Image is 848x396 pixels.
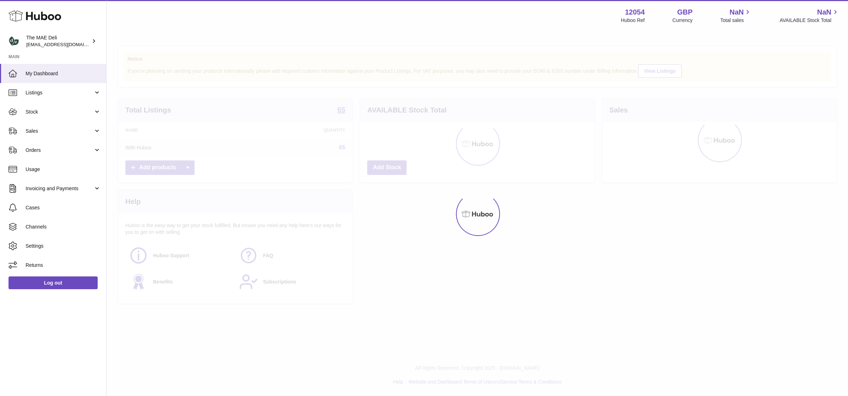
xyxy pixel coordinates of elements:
[9,36,19,46] img: logistics@deliciouslyella.com
[26,42,104,47] span: [EMAIL_ADDRESS][DOMAIN_NAME]
[26,243,101,249] span: Settings
[26,185,93,192] span: Invoicing and Payments
[779,17,839,24] span: AVAILABLE Stock Total
[26,262,101,269] span: Returns
[26,147,93,154] span: Orders
[625,7,645,17] strong: 12054
[26,166,101,173] span: Usage
[673,17,693,24] div: Currency
[621,17,645,24] div: Huboo Ref
[779,7,839,24] a: NaN AVAILABLE Stock Total
[677,7,692,17] strong: GBP
[729,7,744,17] span: NaN
[720,7,752,24] a: NaN Total sales
[26,70,101,77] span: My Dashboard
[26,128,93,134] span: Sales
[817,7,831,17] span: NaN
[26,204,101,211] span: Cases
[720,17,752,24] span: Total sales
[26,34,90,48] div: The MAE Deli
[9,276,98,289] a: Log out
[26,224,101,230] span: Channels
[26,89,93,96] span: Listings
[26,109,93,115] span: Stock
